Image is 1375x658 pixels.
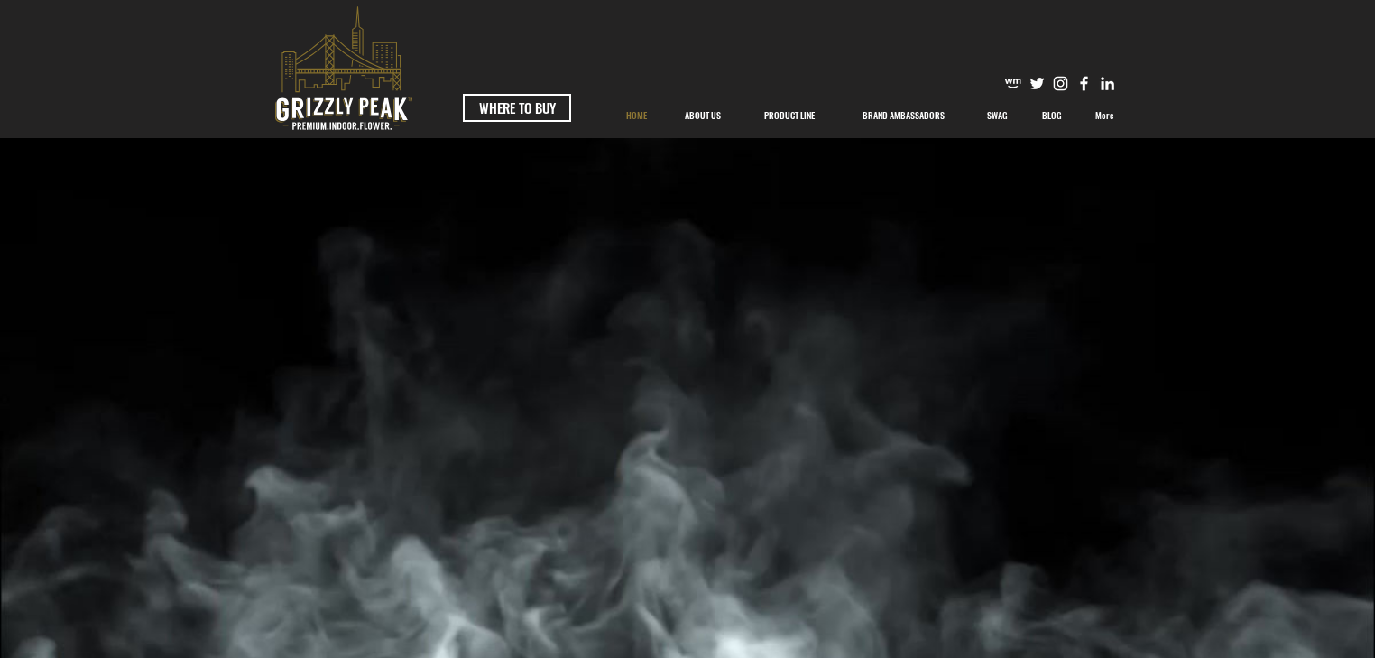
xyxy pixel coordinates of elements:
[275,6,412,130] svg: premium-indoor-flower
[978,93,1017,138] p: SWAG
[1098,74,1117,93] img: Likedin
[676,93,730,138] p: ABOUT US
[1051,74,1070,93] img: Instagram
[608,93,665,138] a: HOME
[479,98,556,117] span: WHERE TO BUY
[665,93,741,138] a: ABOUT US
[1025,93,1079,138] a: BLOG
[1075,74,1094,93] img: Facebook
[617,93,656,138] p: HOME
[969,93,1025,138] a: SWAG
[741,93,837,138] a: PRODUCT LINE
[1028,74,1047,93] img: Twitter
[854,93,954,138] p: BRAND AMBASSADORS
[755,93,824,138] p: PRODUCT LINE
[837,93,969,138] div: BRAND AMBASSADORS
[1004,74,1117,93] ul: Social Bar
[1033,93,1071,138] p: BLOG
[463,94,571,122] a: WHERE TO BUY
[608,93,1129,138] nav: Site
[1004,74,1023,93] img: weedmaps
[1086,93,1122,138] p: More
